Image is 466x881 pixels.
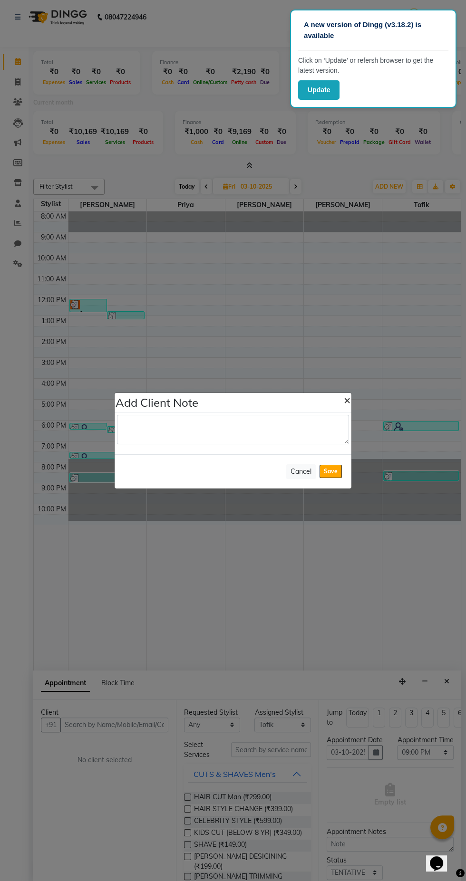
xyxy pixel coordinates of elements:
[320,465,342,478] button: Save
[298,80,340,100] button: Update
[336,386,358,413] button: Close
[286,464,316,479] button: Cancel
[298,56,448,76] p: Click on ‘Update’ or refersh browser to get the latest version.
[426,843,456,871] iframe: chat widget
[116,394,198,411] h4: Add Client Note
[304,19,443,41] p: A new version of Dingg (v3.18.2) is available
[344,393,350,407] span: ×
